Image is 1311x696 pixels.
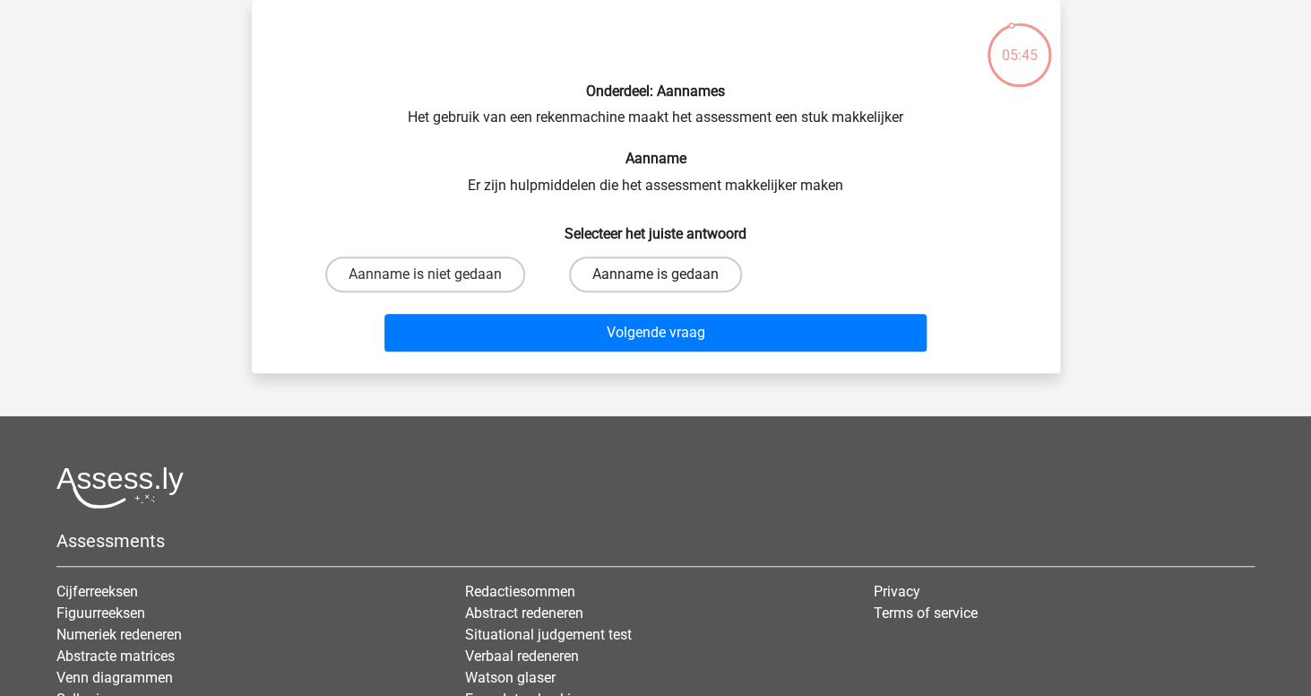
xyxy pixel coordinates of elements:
label: Aanname is niet gedaan [325,257,525,292]
a: Cijferreeksen [56,583,138,600]
a: Numeriek redeneren [56,626,182,643]
a: Terms of service [873,605,977,622]
a: Situational judgement test [465,626,632,643]
a: Redactiesommen [465,583,575,600]
a: Verbaal redeneren [465,648,579,665]
a: Abstracte matrices [56,648,175,665]
div: Het gebruik van een rekenmachine maakt het assessment een stuk makkelijker Er zijn hulpmiddelen d... [259,14,1053,359]
div: 05:45 [986,22,1053,66]
a: Privacy [873,583,919,600]
a: Watson glaser [465,669,556,686]
label: Aanname is gedaan [569,257,742,292]
a: Abstract redeneren [465,605,583,622]
h6: Selecteer het juiste antwoord [280,211,1031,242]
h6: Onderdeel: Aannames [280,83,1031,100]
a: Figuurreeksen [56,605,145,622]
h6: Aanname [280,150,1031,167]
img: Assessly logo [56,466,184,509]
h5: Assessments [56,530,1255,552]
button: Volgende vraag [384,314,927,352]
a: Venn diagrammen [56,669,173,686]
